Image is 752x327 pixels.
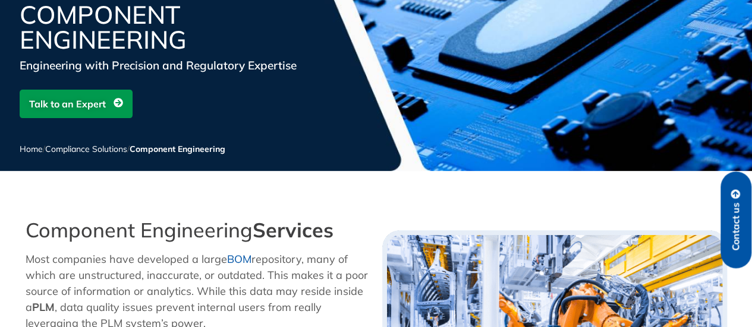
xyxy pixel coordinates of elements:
[253,217,333,243] strong: Services
[227,252,251,266] a: BOM
[29,93,106,115] span: Talk to an Expert
[731,202,741,250] span: Contact us
[20,144,225,154] span: / /
[20,90,133,118] a: Talk to an Expert
[720,172,751,268] a: Contact us
[26,218,370,242] h2: Component Engineering
[20,144,43,154] a: Home
[32,300,55,314] strong: PLM
[20,2,305,52] h1: Component Engineering
[45,144,127,154] a: Compliance Solutions
[20,57,305,74] div: Engineering with Precision and Regulatory Expertise
[130,144,225,154] span: Component Engineering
